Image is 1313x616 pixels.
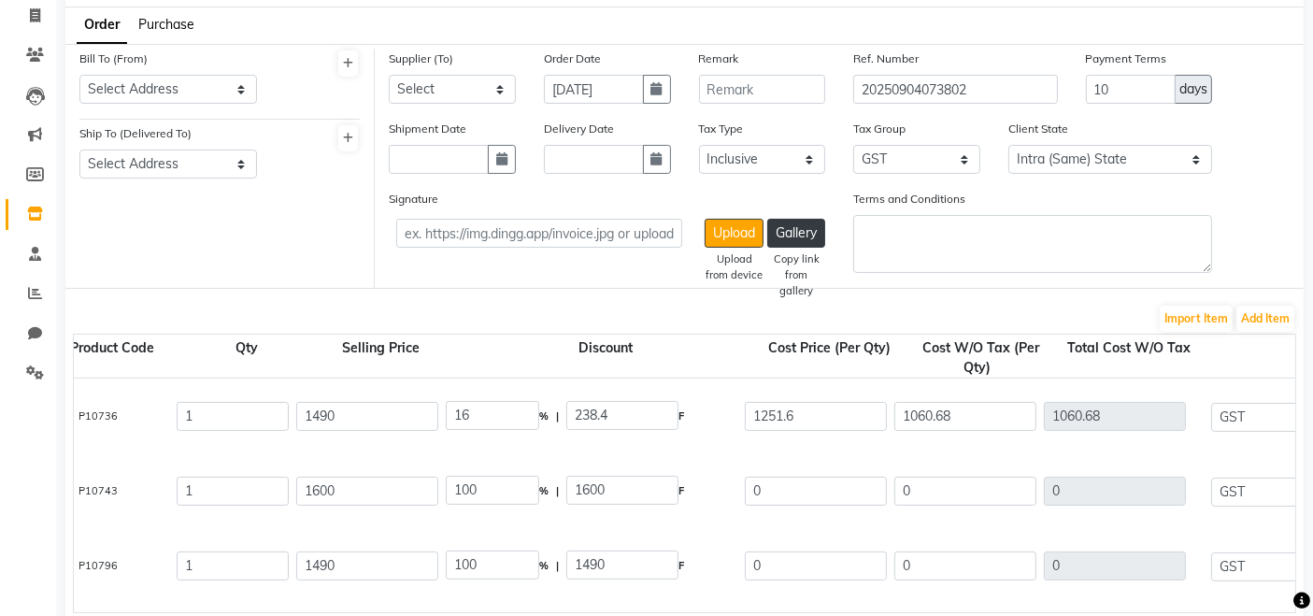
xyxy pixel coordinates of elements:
div: P10736 [23,397,173,436]
span: Purchase [138,16,194,33]
span: | [556,476,559,507]
label: Delivery Date [544,121,614,137]
label: Signature [389,191,438,208]
input: ex. https://img.dingg.app/invoice.jpg or uploaded image name [396,219,682,248]
span: Cost W/O Tax (Per Qty) [920,336,1040,380]
input: Remark [699,75,826,104]
span: % [539,401,549,432]
label: Bill To (From) [79,50,148,67]
label: Order Date [544,50,601,67]
span: F [678,551,684,581]
span: Cost Price (Per Qty) [765,336,895,360]
div: P10743 [23,472,173,510]
span: % [539,476,549,507]
button: Add Item [1236,306,1294,332]
span: % [539,551,549,581]
label: Remark [699,50,739,67]
label: Tax Type [699,121,744,137]
div: Qty [187,338,307,378]
label: Ref. Number [853,50,919,67]
label: Supplier (To) [389,50,453,67]
input: Reference Number [853,75,1057,104]
div: Copy link from gallery [767,251,825,298]
span: F [678,401,684,432]
div: P10796 [23,547,173,585]
label: Shipment Date [389,121,466,137]
div: Total Cost W/O Tax [1054,338,1204,378]
label: Payment Terms [1086,50,1167,67]
div: Discount [456,338,755,378]
span: days [1179,79,1207,99]
div: Product Code [37,338,187,378]
label: Tax Group [853,121,906,137]
label: Terms and Conditions [853,191,965,208]
label: Ship To (Delivered To) [79,125,192,142]
span: Selling Price [339,336,424,360]
div: Upload from device [705,251,764,283]
span: F [678,476,684,507]
label: Client State [1008,121,1068,137]
span: | [556,401,559,432]
button: Import Item [1160,306,1233,332]
button: Upload [705,219,764,248]
span: Order [84,16,120,33]
button: Gallery [767,219,825,248]
span: | [556,551,559,581]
